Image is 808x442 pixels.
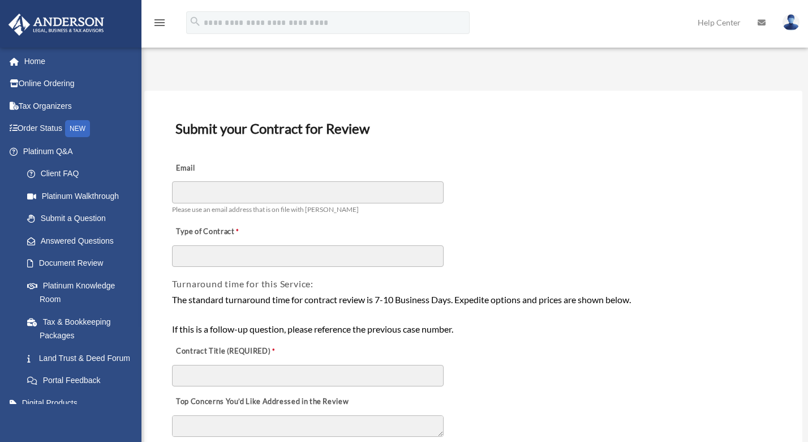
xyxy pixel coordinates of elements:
[65,120,90,137] div: NEW
[8,392,150,414] a: Digital Products
[171,117,776,141] h3: Submit your Contract for Review
[16,274,150,311] a: Platinum Knowledge Room
[16,311,150,347] a: Tax & Bookkeeping Packages
[16,207,150,230] a: Submit a Question
[8,95,150,117] a: Tax Organizers
[8,73,150,95] a: Online Ordering
[8,50,150,73] a: Home
[153,20,166,29] a: menu
[783,14,800,31] img: User Pic
[16,252,144,275] a: Document Review
[16,347,150,369] a: Land Trust & Deed Forum
[172,224,285,240] label: Type of Contract
[172,160,285,176] label: Email
[172,394,352,410] label: Top Concerns You’d Like Addressed in the Review
[5,14,108,36] img: Anderson Advisors Platinum Portal
[8,117,150,141] a: Order StatusNEW
[172,205,359,214] span: Please use an email address that is on file with [PERSON_NAME]
[16,369,150,392] a: Portal Feedback
[16,163,150,185] a: Client FAQ
[16,185,150,207] a: Platinum Walkthrough
[172,278,313,289] span: Turnaround time for this Service:
[172,292,775,336] div: The standard turnaround time for contract review is 7-10 Business Days. Expedite options and pric...
[172,344,285,360] label: Contract Title (REQUIRED)
[8,140,150,163] a: Platinum Q&A
[189,15,201,28] i: search
[153,16,166,29] i: menu
[16,229,150,252] a: Answered Questions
